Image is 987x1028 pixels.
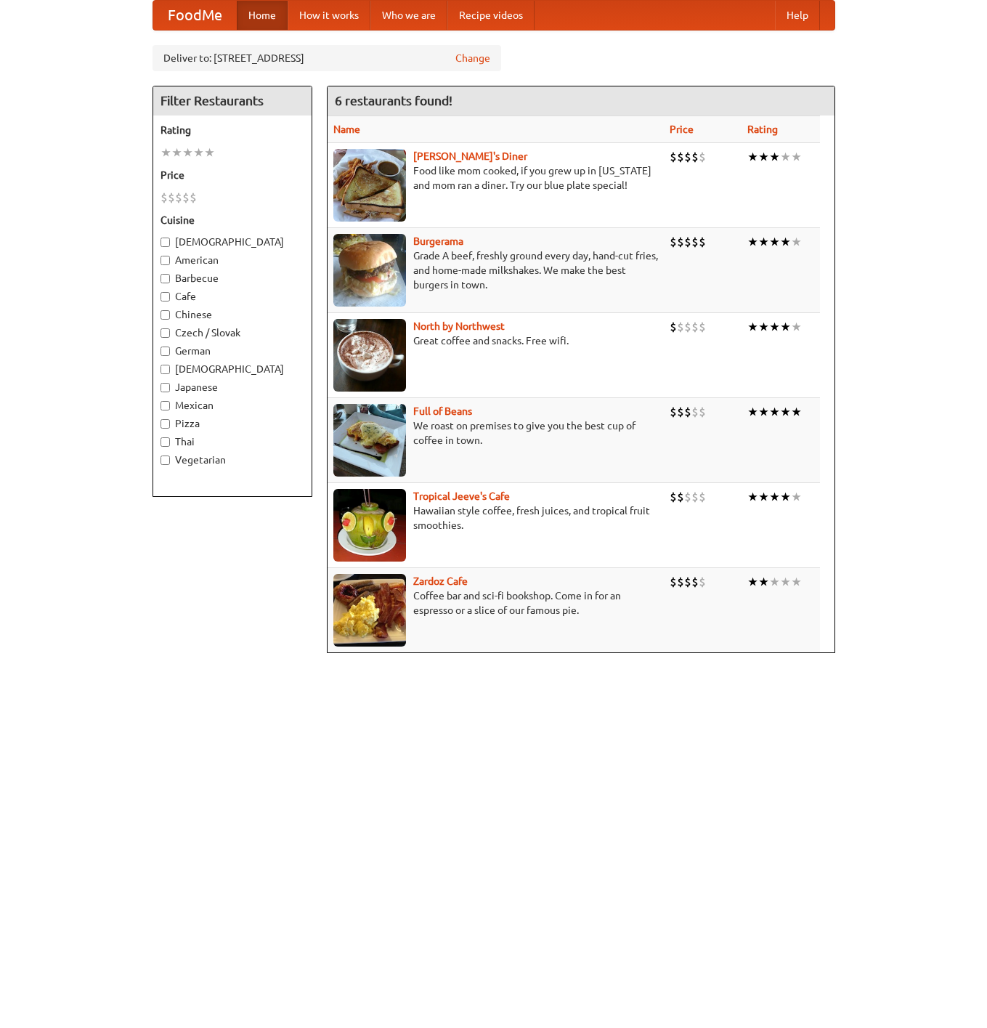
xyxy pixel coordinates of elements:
[684,489,691,505] li: $
[153,86,312,116] h4: Filter Restaurants
[413,405,472,417] a: Full of Beans
[791,319,802,335] li: ★
[333,234,406,307] img: burgerama.jpg
[699,319,706,335] li: $
[691,574,699,590] li: $
[370,1,447,30] a: Who we are
[175,190,182,206] li: $
[684,404,691,420] li: $
[161,362,304,376] label: [DEMOGRAPHIC_DATA]
[161,271,304,286] label: Barbecue
[699,574,706,590] li: $
[413,490,510,502] a: Tropical Jeeve's Cafe
[161,434,304,449] label: Thai
[691,404,699,420] li: $
[684,234,691,250] li: $
[193,145,204,161] li: ★
[791,574,802,590] li: ★
[670,319,677,335] li: $
[333,149,406,222] img: sallys.jpg
[333,248,658,292] p: Grade A beef, freshly ground every day, hand-cut fries, and home-made milkshakes. We make the bes...
[670,149,677,165] li: $
[677,149,684,165] li: $
[161,238,170,247] input: [DEMOGRAPHIC_DATA]
[758,489,769,505] li: ★
[747,234,758,250] li: ★
[204,145,215,161] li: ★
[691,149,699,165] li: $
[791,404,802,420] li: ★
[161,307,304,322] label: Chinese
[333,124,360,135] a: Name
[769,319,780,335] li: ★
[747,574,758,590] li: ★
[780,149,791,165] li: ★
[747,404,758,420] li: ★
[780,489,791,505] li: ★
[161,235,304,249] label: [DEMOGRAPHIC_DATA]
[684,574,691,590] li: $
[161,437,170,447] input: Thai
[455,51,490,65] a: Change
[670,124,694,135] a: Price
[333,588,658,618] p: Coffee bar and sci-fi bookshop. Come in for an espresso or a slice of our famous pie.
[684,319,691,335] li: $
[413,235,463,247] a: Burgerama
[677,404,684,420] li: $
[699,489,706,505] li: $
[333,319,406,392] img: north.jpg
[333,404,406,477] img: beans.jpg
[237,1,288,30] a: Home
[780,404,791,420] li: ★
[161,292,170,301] input: Cafe
[161,325,304,340] label: Czech / Slovak
[758,404,769,420] li: ★
[677,234,684,250] li: $
[161,213,304,227] h5: Cuisine
[171,145,182,161] li: ★
[161,398,304,413] label: Mexican
[747,489,758,505] li: ★
[699,149,706,165] li: $
[791,149,802,165] li: ★
[288,1,370,30] a: How it works
[333,503,658,533] p: Hawaiian style coffee, fresh juices, and tropical fruit smoothies.
[413,320,505,332] a: North by Northwest
[161,274,170,283] input: Barbecue
[769,574,780,590] li: ★
[161,456,170,465] input: Vegetarian
[153,1,237,30] a: FoodMe
[161,310,170,320] input: Chinese
[333,418,658,448] p: We roast on premises to give you the best cup of coffee in town.
[333,574,406,647] img: zardoz.jpg
[670,404,677,420] li: $
[190,190,197,206] li: $
[161,328,170,338] input: Czech / Slovak
[161,383,170,392] input: Japanese
[161,419,170,429] input: Pizza
[677,489,684,505] li: $
[780,574,791,590] li: ★
[161,344,304,358] label: German
[677,319,684,335] li: $
[153,45,501,71] div: Deliver to: [STREET_ADDRESS]
[758,149,769,165] li: ★
[161,416,304,431] label: Pizza
[161,190,168,206] li: $
[791,489,802,505] li: ★
[161,401,170,410] input: Mexican
[691,319,699,335] li: $
[758,319,769,335] li: ★
[413,575,468,587] a: Zardoz Cafe
[769,149,780,165] li: ★
[335,94,452,108] ng-pluralize: 6 restaurants found!
[161,145,171,161] li: ★
[670,234,677,250] li: $
[413,150,527,162] b: [PERSON_NAME]'s Diner
[161,253,304,267] label: American
[161,168,304,182] h5: Price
